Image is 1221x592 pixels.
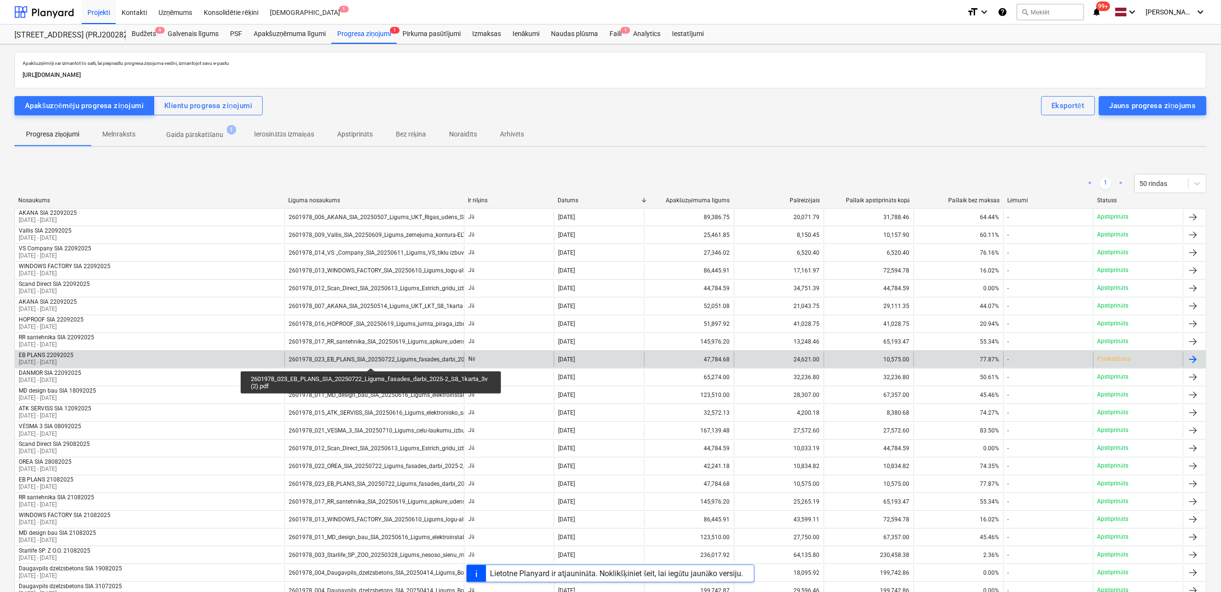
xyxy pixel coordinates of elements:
div: 2601978_015_ATK_SERVISS_SIA_20250616_Ligums_elektronisko_sakaru_tiklu_izbuve_teritotija_2025-2_S8... [289,409,602,416]
span: search [1021,8,1029,16]
div: Nē [464,352,554,367]
div: Jā [464,298,554,314]
p: Apstiprināts [1098,373,1128,381]
i: Zināšanu pamats [998,6,1007,18]
p: [DATE] - [DATE] [19,358,73,367]
p: [DATE] - [DATE] [19,305,77,313]
div: Nosaukums [18,197,281,204]
p: Apstiprināts [1098,426,1128,434]
p: [DATE] - [DATE] [19,376,81,384]
p: [DATE] - [DATE] [19,341,94,349]
div: 17,161.97 [734,263,824,278]
span: 50.61% [980,374,1000,381]
div: Iestatījumi [666,25,709,44]
div: [DATE] [558,552,575,558]
p: [DATE] - [DATE] [19,465,72,473]
div: 65,274.00 [644,370,734,385]
p: [DATE] - [DATE] [19,323,84,331]
i: keyboard_arrow_down [1127,6,1138,18]
div: Jā [464,334,554,349]
div: Eksportēt [1052,99,1085,112]
div: VĒSMA 3 SIA 08092025 [19,423,81,430]
div: 47,784.68 [644,476,734,492]
div: - [1008,303,1009,309]
div: 2601978_013_WINDOWS_FACTORY_SIA_20250610_Ligums_logu-aluminija_durvju_piegade-montaza_2025-2_S8_1... [289,516,618,523]
div: Jā [464,263,554,278]
p: Apstiprināts [1098,213,1128,221]
div: 2601978_012_Scan_Direct_SIA_20250613_Ligums_Estrich_gridu_izbuve_2025-2_S8_1karta (1).pdf [289,445,542,452]
a: Galvenais līgums [162,25,224,44]
div: Pirkuma pasūtījumi [397,25,466,44]
div: Jā [464,458,554,474]
span: 4 [155,27,165,34]
p: Apstiprināts [1098,462,1128,470]
div: 10,575.00 [824,476,914,492]
p: Apstiprināts [1098,391,1128,399]
p: [DATE] - [DATE] [19,270,110,278]
span: 44.07% [980,303,1000,309]
div: Scand Direct SIA 29082025 [19,441,90,447]
div: 2601978_017_RR_santehnika_SIA_20250619_Ligums_apkure_udens_kanalizacija_siltummezgls_2025-2_S8_1k... [289,498,604,505]
div: 41,028.75 [734,316,824,332]
div: Jā [464,370,554,385]
p: [DATE] - [DATE] [19,287,90,296]
span: 1 [339,6,349,12]
div: Vallis SIA 22092025 [19,227,72,234]
div: 10,575.00 [734,476,824,492]
p: Bez rēķina [396,129,426,139]
p: Progresa ziņojumi [26,129,79,139]
div: 67,357.00 [824,530,914,545]
div: - [1008,214,1009,221]
div: 6,520.40 [734,245,824,260]
div: RR santehnika SIA 21082025 [19,494,94,501]
a: Page 1 is your current page [1100,178,1111,189]
div: EB PLANS 21082025 [19,476,73,483]
a: Faili1 [604,25,627,44]
div: 2601978_009_Vallis_SIA_20250609_Ligums_zemejuma_kontura-ELT_teritorija_2025-2_S8_1karta (1).pdf [289,232,558,238]
div: 86,445.91 [644,512,734,527]
div: 145,976.20 [644,494,734,509]
div: Lēmumi [1008,197,1090,204]
div: Jā [464,387,554,403]
p: Apstiprināts [337,129,373,139]
span: 1 [227,125,236,135]
p: Apstiprināts [1098,533,1128,541]
a: Analytics [627,25,666,44]
span: 60.11% [980,232,1000,238]
div: Klientu progresa ziņojumi [164,99,252,112]
div: 72,594.78 [824,512,914,527]
div: [DATE] [558,338,575,345]
div: Budžets [126,25,162,44]
p: Apstiprināts [1098,302,1128,310]
div: 47,784.68 [644,352,734,367]
div: 64,135.80 [734,547,824,563]
div: Jā [464,423,554,438]
span: 74.35% [980,463,1000,469]
div: 31,788.46 [824,210,914,225]
span: 45.46% [980,392,1000,398]
div: - [1008,267,1009,274]
div: EB PLANS 22092025 [19,352,73,358]
span: 83.50% [980,427,1000,434]
div: 230,458.38 [824,547,914,563]
div: 21,043.75 [734,298,824,314]
span: 55.34% [980,338,1000,345]
div: Līguma nosaukums [288,197,460,204]
div: Jā [464,494,554,509]
p: [DATE] - [DATE] [19,447,90,456]
div: 51,897.92 [644,316,734,332]
a: PSF [224,25,248,44]
div: - [1008,534,1009,541]
div: - [1008,321,1009,327]
div: 32,236.80 [734,370,824,385]
div: - [1008,392,1009,398]
button: Klientu progresa ziņojumi [154,96,263,115]
div: Datums [558,197,640,204]
div: 2601978_014_VS _Company_SIA_20250611_Ligums_VS_tiklu izbuve_2025-2_S8_1karta (1).pdf [289,249,535,256]
span: 20.94% [980,321,1000,327]
div: - [1008,481,1009,487]
div: [DATE] [558,285,575,292]
div: Izmaksas [466,25,507,44]
div: AKANA SIA 22092025 [19,298,77,305]
div: Statuss [1098,197,1180,204]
